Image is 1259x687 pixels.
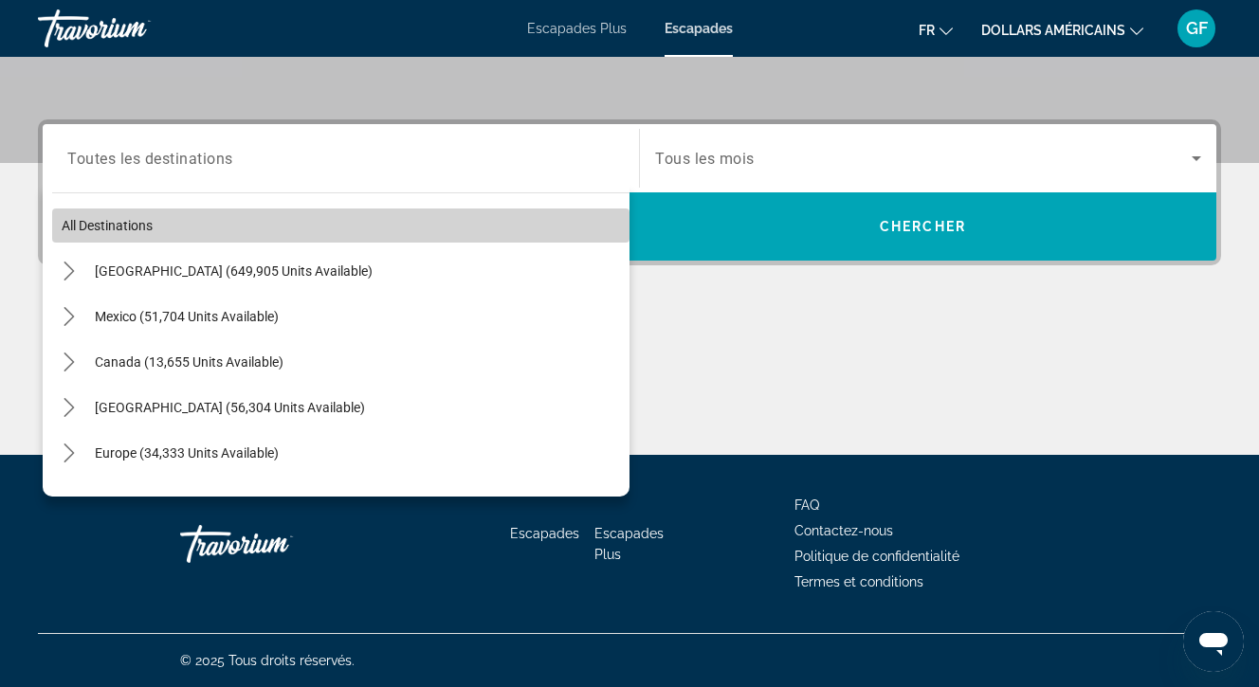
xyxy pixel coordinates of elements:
font: fr [919,23,935,38]
font: © 2025 Tous droits réservés. [180,653,355,668]
button: Select destination: All destinations [52,208,629,243]
button: Select destination: Australia (3,169 units available) [85,481,629,515]
button: Menu utilisateur [1172,9,1221,48]
button: Toggle Caribbean & Atlantic Islands (56,304 units available) submenu [52,391,85,425]
input: Select destination [67,148,614,171]
button: Select destination: Mexico (51,704 units available) [85,299,629,334]
button: Toggle Canada (13,655 units available) submenu [52,346,85,379]
a: Politique de confidentialité [794,549,959,564]
button: Toggle Mexico (51,704 units available) submenu [52,300,85,334]
span: Mexico (51,704 units available) [95,309,279,324]
button: Select destination: Canada (13,655 units available) [85,345,629,379]
button: Toggle Australia (3,169 units available) submenu [52,482,85,515]
a: Escapades Plus [594,526,664,562]
font: dollars américains [981,23,1125,38]
font: GF [1186,18,1208,38]
a: Escapades Plus [527,21,627,36]
button: Select destination: Caribbean & Atlantic Islands (56,304 units available) [85,390,629,425]
button: Select destination: Europe (34,333 units available) [85,436,629,470]
span: Toutes les destinations [67,149,233,167]
a: Escapades [665,21,733,36]
button: Changer de langue [919,16,953,44]
span: Europe (34,333 units available) [95,445,279,461]
span: [GEOGRAPHIC_DATA] (649,905 units available) [95,263,373,279]
button: Toggle United States (649,905 units available) submenu [52,255,85,288]
div: Search widget [43,124,1216,261]
a: Termes et conditions [794,574,923,589]
a: Contactez-nous [794,523,893,538]
a: Escapades [510,526,579,541]
button: Select destination: United States (649,905 units available) [85,254,629,288]
button: Changer de devise [981,16,1143,44]
span: Canada (13,655 units available) [95,354,283,370]
span: [GEOGRAPHIC_DATA] (56,304 units available) [95,400,365,415]
div: Destination options [43,183,629,497]
span: All destinations [62,218,153,233]
iframe: Bouton de lancement de la fenêtre de messagerie [1183,611,1244,672]
button: Search [629,192,1216,261]
span: Chercher [880,219,966,234]
a: Rentrer à la maison [180,515,370,572]
a: FAQ [794,497,819,513]
span: Tous les mois [655,150,755,168]
button: Toggle Europe (34,333 units available) submenu [52,437,85,470]
a: Travorium [38,4,228,53]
